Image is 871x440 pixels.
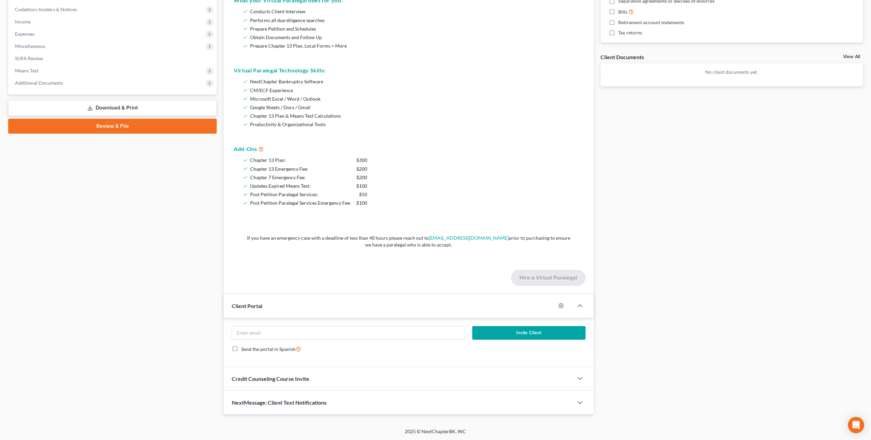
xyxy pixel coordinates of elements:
[848,417,864,433] div: Open Intercom Messenger
[234,145,584,153] h5: Add-Ons
[250,157,286,163] span: Chapter 13 Plan:
[250,191,318,197] span: Post Petition Paralegal Services:
[250,112,581,120] li: Chapter 13 Plan & Means Test Calculations
[250,16,581,24] li: Performs all due diligence searches
[250,24,581,33] li: Prepare Petition and Schedules
[15,31,34,37] span: Expenses
[234,66,584,74] h5: Virtual Paralegal Technology Skills:
[250,33,581,41] li: Obtain Documents and Follow Up
[232,399,327,406] span: NextMessage: Client Text Notifications
[511,270,586,286] button: Hire a Virtual Paralegal
[232,326,465,339] input: Enter email
[15,68,38,73] span: Means Test
[356,199,367,207] span: $100
[250,200,351,206] span: Post Petition Paralegal Services Emergency Fee:
[250,86,581,95] li: CM/ECF Experience
[8,100,217,116] a: Download & Print
[15,55,43,61] span: SOFA Review
[15,43,45,49] span: Miscellaneous
[232,375,309,382] span: Credit Counseling Course Invite
[356,156,367,164] span: $300
[356,165,367,173] span: $200
[618,9,627,15] span: Bills
[241,346,296,352] span: Send the portal in Spanish
[843,54,860,59] a: View All
[429,235,509,241] a: [EMAIL_ADDRESS][DOMAIN_NAME]
[472,326,586,340] button: Invite Client
[356,173,367,182] span: $200
[250,95,581,103] li: Microsoft Excel / Word / Outlook
[618,19,684,26] span: Retirement account statements
[356,182,367,190] span: $100
[8,119,217,134] a: Review & File
[601,53,644,61] div: Client Documents
[15,6,77,12] span: Codebtors Insiders & Notices
[359,190,367,199] span: $50
[250,166,308,172] span: Chapter 13 Emergency Fee:
[250,120,581,129] li: Productivity & Organizational Tools
[245,235,573,248] p: If you have an emergency case with a deadline of less than 48 hours please reach out to prior to ...
[618,29,642,36] span: Tax returns
[606,69,857,75] p: No client documents yet.
[250,174,306,180] span: Chapter 7 Emergency Fee:
[250,77,581,86] li: NextChapter Bankruptcy Software
[15,80,63,86] span: Additional Documents
[10,52,217,65] a: SOFA Review
[250,103,581,112] li: Google Sheets / Docs / Gmail
[232,303,262,309] span: Client Portal
[250,7,581,16] li: Conducts Client Interview
[250,41,581,50] li: Prepare Chapter 13 Plan, Local Forms + More
[250,183,311,189] span: Updates Expired Means Test:
[15,19,31,24] span: Income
